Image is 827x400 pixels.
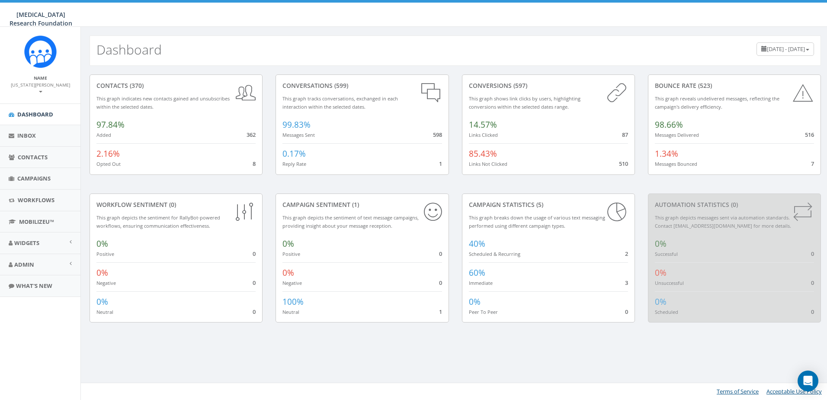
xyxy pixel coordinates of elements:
[282,214,419,229] small: This graph depicts the sentiment of text message campaigns, providing insight about your message ...
[282,119,311,130] span: 99.83%
[439,160,442,168] span: 1
[655,161,697,167] small: Messages Bounced
[469,161,507,167] small: Links Not Clicked
[655,267,667,278] span: 0%
[625,279,628,287] span: 3
[96,148,120,159] span: 2.16%
[433,131,442,139] span: 598
[96,81,256,90] div: contacts
[811,279,814,287] span: 0
[11,81,70,95] a: [US_STATE][PERSON_NAME]
[96,200,256,209] div: Workflow Sentiment
[96,296,108,307] span: 0%
[96,214,220,229] small: This graph depicts the sentiment for RallyBot-powered workflows, ensuring communication effective...
[17,110,53,118] span: Dashboard
[811,250,814,258] span: 0
[253,250,256,258] span: 0
[655,296,667,307] span: 0%
[253,308,256,316] span: 0
[282,296,304,307] span: 100%
[469,238,485,249] span: 40%
[655,119,683,130] span: 98.66%
[469,280,493,286] small: Immediate
[469,95,580,110] small: This graph shows link clicks by users, highlighting conversions within the selected dates range.
[282,161,306,167] small: Reply Rate
[655,280,684,286] small: Unsuccessful
[96,251,114,257] small: Positive
[17,132,36,139] span: Inbox
[655,132,699,138] small: Messages Delivered
[253,279,256,287] span: 0
[128,81,144,90] span: (370)
[96,280,116,286] small: Negative
[469,214,605,229] small: This graph breaks down the usage of various text messaging performed using different campaign types.
[333,81,348,90] span: (599)
[10,10,72,27] span: [MEDICAL_DATA] Research Foundation
[535,200,543,209] span: (5)
[469,200,628,209] div: Campaign Statistics
[622,131,628,139] span: 87
[96,132,111,138] small: Added
[811,308,814,316] span: 0
[469,148,497,159] span: 85.43%
[96,238,108,249] span: 0%
[655,81,814,90] div: Bounce Rate
[655,214,791,229] small: This graph depicts messages sent via automation standards. Contact [EMAIL_ADDRESS][DOMAIN_NAME] f...
[96,119,125,130] span: 97.84%
[696,81,712,90] span: (523)
[439,308,442,316] span: 1
[282,132,315,138] small: Messages Sent
[11,82,70,95] small: [US_STATE][PERSON_NAME]
[655,95,779,110] small: This graph reveals undelivered messages, reflecting the campaign's delivery efficiency.
[350,200,359,209] span: (1)
[14,261,34,268] span: Admin
[282,81,442,90] div: conversations
[282,251,300,257] small: Positive
[512,81,527,90] span: (597)
[14,239,39,247] span: Widgets
[469,267,485,278] span: 60%
[282,95,398,110] small: This graph tracks conversations, exchanged in each interaction within the selected dates.
[96,95,230,110] small: This graph indicates new contacts gained and unsubscribes within the selected dates.
[282,280,302,286] small: Negative
[767,45,805,53] span: [DATE] - [DATE]
[469,309,498,315] small: Peer To Peer
[24,35,57,68] img: Rally_Corp_Icon.png
[655,309,678,315] small: Scheduled
[18,153,48,161] span: Contacts
[282,309,299,315] small: Neutral
[655,238,667,249] span: 0%
[282,267,294,278] span: 0%
[439,279,442,287] span: 0
[439,250,442,258] span: 0
[469,119,497,130] span: 14.57%
[798,371,818,391] div: Open Intercom Messenger
[655,148,678,159] span: 1.34%
[655,251,678,257] small: Successful
[619,160,628,168] span: 510
[811,160,814,168] span: 7
[19,218,54,226] span: MobilizeU™
[729,200,738,209] span: (0)
[96,309,113,315] small: Neutral
[34,75,47,81] small: Name
[766,387,822,395] a: Acceptable Use Policy
[282,200,442,209] div: Campaign Sentiment
[625,308,628,316] span: 0
[655,200,814,209] div: Automation Statistics
[805,131,814,139] span: 516
[469,132,498,138] small: Links Clicked
[247,131,256,139] span: 362
[253,160,256,168] span: 8
[469,81,628,90] div: conversions
[96,42,162,57] h2: Dashboard
[167,200,176,209] span: (0)
[16,282,52,290] span: What's New
[96,267,108,278] span: 0%
[469,296,481,307] span: 0%
[96,161,121,167] small: Opted Out
[282,238,294,249] span: 0%
[282,148,306,159] span: 0.17%
[17,174,51,182] span: Campaigns
[18,196,54,204] span: Workflows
